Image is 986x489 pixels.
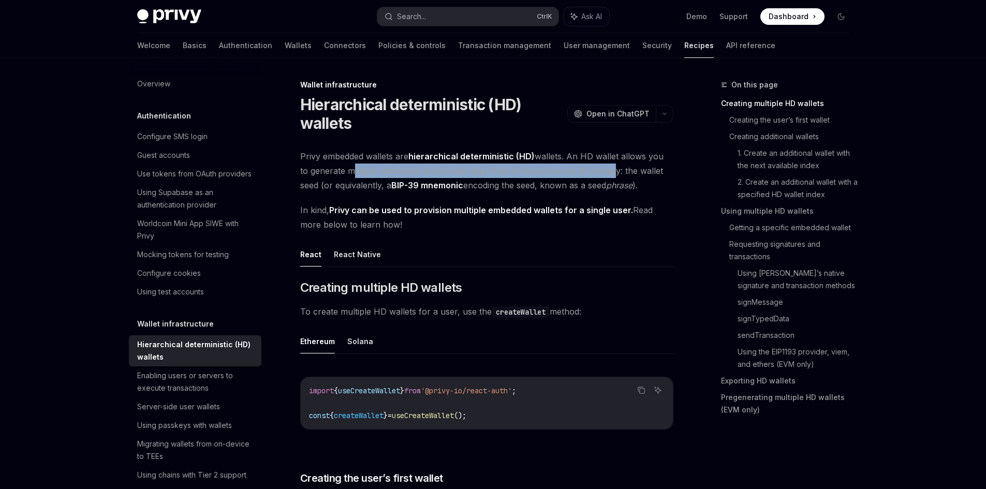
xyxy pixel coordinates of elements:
button: Solana [347,329,373,353]
h1: Hierarchical deterministic (HD) wallets [300,95,563,132]
a: sendTransaction [738,327,858,344]
a: Migrating wallets from on-device to TEEs [129,435,261,466]
button: Ethereum [300,329,335,353]
button: Copy the contents from the code block [635,383,648,397]
img: dark logo [137,9,201,24]
a: Requesting signatures and transactions [729,236,858,265]
div: Enabling users or servers to execute transactions [137,369,255,394]
span: Creating the user’s first wallet [300,471,443,485]
button: React Native [334,242,381,266]
a: Dashboard [760,8,825,25]
div: Overview [137,78,170,90]
button: Open in ChatGPT [567,105,656,123]
a: Demo [686,11,707,22]
strong: Privy can be used to provision multiple embedded wallets for a single user. [329,205,633,215]
a: Using multiple HD wallets [721,203,858,219]
a: Basics [183,33,207,58]
span: Dashboard [769,11,808,22]
a: Creating multiple HD wallets [721,95,858,112]
div: Mocking tokens for testing [137,248,229,261]
a: Security [642,33,672,58]
a: Transaction management [458,33,551,58]
a: Getting a specific embedded wallet [729,219,858,236]
a: Using [PERSON_NAME]’s native signature and transaction methods [738,265,858,294]
span: useCreateWallet [392,411,454,420]
a: Recipes [684,33,714,58]
div: Search... [397,10,426,23]
a: Overview [129,75,261,93]
div: Use tokens from OAuth providers [137,168,252,180]
div: Server-side user wallets [137,401,220,413]
a: Pregenerating multiple HD wallets (EVM only) [721,389,858,418]
a: signTypedData [738,310,858,327]
a: Using the EIP1193 provider, viem, and ethers (EVM only) [738,344,858,373]
a: signMessage [738,294,858,310]
div: Worldcoin Mini App SIWE with Privy [137,217,255,242]
a: 2. Create an additional wallet with a specified HD wallet index [738,174,858,203]
a: Hierarchical deterministic (HD) wallets [129,335,261,366]
a: Configure cookies [129,264,261,283]
div: Using Supabase as an authentication provider [137,186,255,211]
span: ; [512,386,516,395]
span: Ask AI [581,11,602,22]
span: { [330,411,334,420]
a: Policies & controls [378,33,446,58]
button: Ask AI [564,7,609,26]
strong: hierarchical deterministic (HD) [408,151,535,161]
span: Ctrl K [537,12,552,21]
span: Privy embedded wallets are wallets. An HD wallet allows you to generate multiple addresses and pr... [300,149,673,192]
a: User management [564,33,630,58]
a: Server-side user wallets [129,397,261,416]
span: (); [454,411,466,420]
a: Use tokens from OAuth providers [129,165,261,183]
a: Support [719,11,748,22]
a: Mocking tokens for testing [129,245,261,264]
span: Creating multiple HD wallets [300,279,462,296]
span: } [384,411,388,420]
div: Configure SMS login [137,130,208,143]
div: Migrating wallets from on-device to TEEs [137,438,255,463]
button: Search...CtrlK [377,7,558,26]
div: Using chains with Tier 2 support [137,469,246,481]
span: To create multiple HD wallets for a user, use the method: [300,304,673,319]
span: = [388,411,392,420]
span: On this page [731,79,778,91]
a: BIP-39 mnemonic [391,180,463,191]
div: Using test accounts [137,286,204,298]
button: Toggle dark mode [833,8,849,25]
span: const [309,411,330,420]
span: import [309,386,334,395]
span: from [404,386,421,395]
div: Wallet infrastructure [300,80,673,90]
span: In kind, Read more below to learn how! [300,203,673,232]
div: Configure cookies [137,267,201,279]
a: Using passkeys with wallets [129,416,261,435]
h5: Wallet infrastructure [137,318,214,330]
a: Configure SMS login [129,127,261,146]
a: Creating additional wallets [729,128,858,145]
a: API reference [726,33,775,58]
a: 1. Create an additional wallet with the next available index [738,145,858,174]
a: Authentication [219,33,272,58]
button: React [300,242,321,266]
h5: Authentication [137,110,191,122]
a: Welcome [137,33,170,58]
span: } [400,386,404,395]
span: useCreateWallet [338,386,400,395]
a: Wallets [285,33,312,58]
code: createWallet [492,306,550,318]
em: phrase [606,180,632,190]
span: Open in ChatGPT [586,109,650,119]
a: Enabling users or servers to execute transactions [129,366,261,397]
a: Guest accounts [129,146,261,165]
a: Using Supabase as an authentication provider [129,183,261,214]
a: Connectors [324,33,366,58]
a: Exporting HD wallets [721,373,858,389]
div: Guest accounts [137,149,190,161]
span: { [334,386,338,395]
div: Using passkeys with wallets [137,419,232,432]
button: Ask AI [651,383,665,397]
span: '@privy-io/react-auth' [421,386,512,395]
a: Using chains with Tier 2 support [129,466,261,484]
div: Hierarchical deterministic (HD) wallets [137,338,255,363]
